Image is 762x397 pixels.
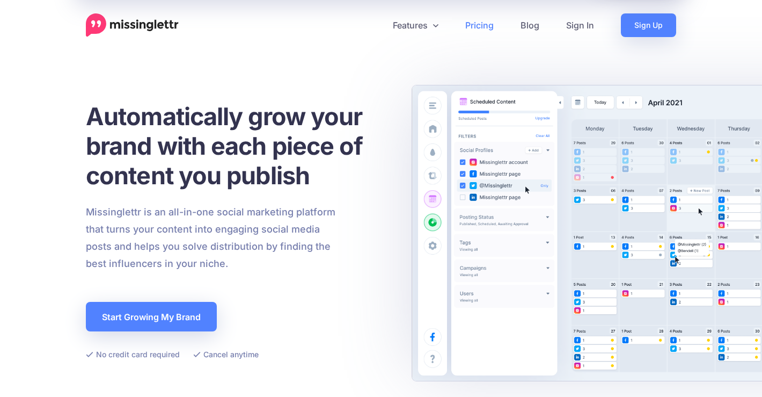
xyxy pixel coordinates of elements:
p: Missinglettr is an all-in-one social marketing platform that turns your content into engaging soc... [86,204,336,272]
h1: Automatically grow your brand with each piece of content you publish [86,102,389,190]
li: Cancel anytime [193,348,259,361]
a: Sign Up [621,13,676,37]
a: Sign In [553,13,607,37]
a: Blog [507,13,553,37]
a: Features [379,13,452,37]
a: Home [86,13,179,37]
a: Pricing [452,13,507,37]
